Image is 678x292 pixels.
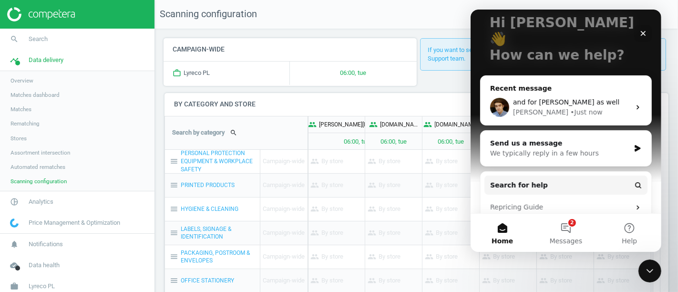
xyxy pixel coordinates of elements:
[425,198,458,221] p: By store
[310,252,321,261] i: people
[596,252,607,261] i: people
[263,221,305,245] p: Campaign-wide
[365,133,422,150] p: 06:00, tue
[165,116,308,149] div: Search by category
[425,181,436,189] i: people
[368,229,379,237] i: people
[165,198,260,221] div: HYGIENE & CLEANING
[10,135,27,142] span: Stores
[10,177,67,185] span: Scanning configuration
[10,163,65,171] span: Automated rematches
[165,221,260,245] div: LABELS, SIGNAGE & IDENTIFICATION
[596,245,629,269] p: By store
[170,229,178,237] i: menu
[164,38,417,61] h4: Campaign-wide
[482,252,493,261] i: people
[155,8,257,21] span: Scanning configuration
[422,133,479,150] p: 06:00, tue
[5,51,23,69] i: timeline
[310,181,321,189] i: people
[29,261,60,270] span: Data health
[29,240,63,249] span: Notifications
[170,252,178,261] i: menu
[310,245,343,269] p: By store
[482,245,515,269] p: By store
[319,121,406,129] p: [PERSON_NAME][DOMAIN_NAME]
[471,10,661,252] iframe: Intercom live chat
[369,120,378,129] i: people
[425,150,458,173] p: By store
[380,121,418,129] p: [DOMAIN_NAME]
[308,133,406,150] p: 06:00, tue
[10,149,70,156] span: Assortment intersection
[290,62,417,85] p: 06:00, tue
[10,219,19,228] img: wGWNvw8QSZomAAAAABJRU5ErkJggg==
[263,150,305,173] p: Campaign-wide
[310,174,343,197] p: By store
[539,276,550,285] i: people
[164,93,668,115] h4: By category and store
[425,221,458,245] p: By store
[164,62,290,85] div: Lyreco PL
[170,181,178,189] i: menu
[368,276,379,285] i: people
[424,120,432,129] i: people
[425,276,436,285] i: people
[225,125,243,141] button: search
[5,30,23,48] i: search
[310,276,321,285] i: people
[263,198,305,221] p: Campaign-wide
[368,221,401,245] p: By store
[7,7,75,21] img: ajHJNr6hYgQAAAAASUVORK5CYII=
[29,282,55,291] span: Lyreco PL
[170,276,178,285] i: menu
[29,198,53,206] span: Analytics
[10,120,40,127] span: Rematching
[425,174,458,197] p: By store
[29,219,120,227] span: Price Management & Optimization
[310,205,321,213] i: people
[368,205,379,213] i: people
[420,38,666,71] div: If you want to set up or change your scanning configuration, please reach Competera Support team.
[435,121,478,129] p: [DOMAIN_NAME]
[425,205,436,213] i: people
[425,245,458,269] p: By store
[368,245,401,269] p: By store
[482,276,493,285] i: people
[368,150,401,173] p: By store
[638,260,661,282] iframe: Intercom live chat
[310,198,343,221] p: By store
[165,150,260,173] div: PERSONAL PROTECTION EQUIPMENT & WORKPLACE SAFETY
[263,174,305,197] p: Campaign-wide
[5,193,23,211] i: pie_chart_outlined
[5,256,23,274] i: cloud_done
[425,252,436,261] i: people
[165,245,260,269] div: PACKAGING, POSTROOM & ENVELOPES
[539,252,550,261] i: people
[29,56,63,64] span: Data delivery
[310,157,321,166] i: people
[425,229,436,237] i: people
[596,276,607,285] i: people
[310,221,343,245] p: By store
[10,77,33,84] span: Overview
[310,150,343,173] p: By store
[368,252,379,261] i: people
